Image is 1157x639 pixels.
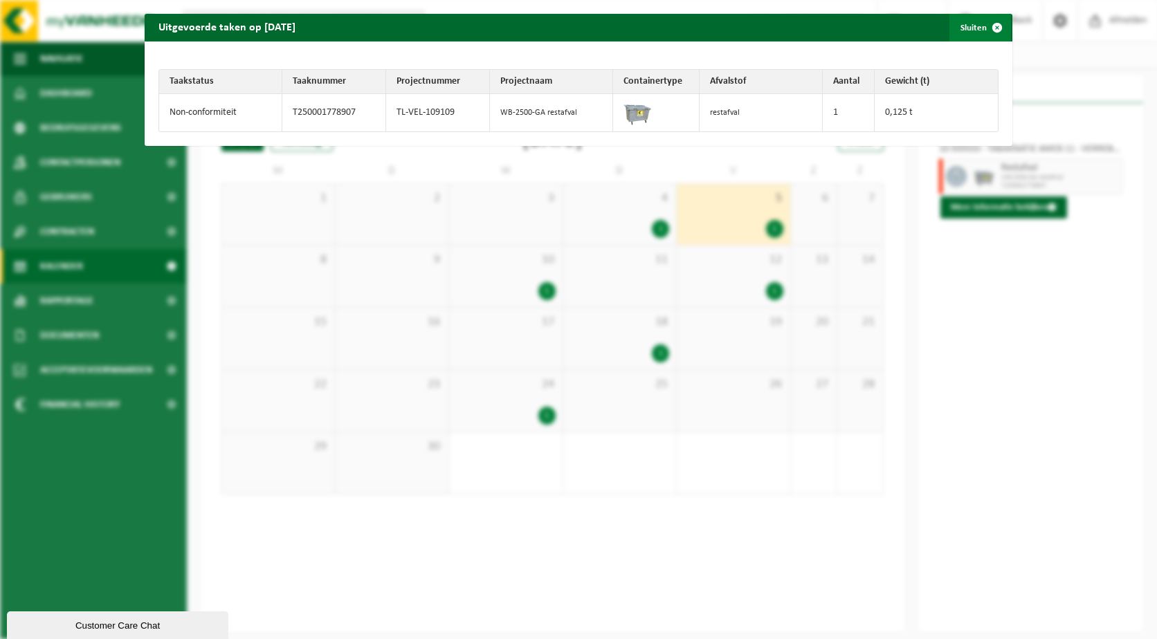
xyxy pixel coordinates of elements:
img: WB-2500-GAL-GY-01 [623,98,651,125]
td: 1 [823,94,875,131]
th: Afvalstof [700,70,823,94]
th: Projectnummer [386,70,490,94]
th: Taakstatus [159,70,282,94]
button: Sluiten [949,14,1011,41]
td: TL-VEL-109109 [386,94,490,131]
th: Containertype [613,70,700,94]
td: restafval [700,94,823,131]
iframe: chat widget [7,609,231,639]
th: Taaknummer [282,70,386,94]
td: T250001778907 [282,94,386,131]
h2: Uitgevoerde taken op [DATE] [145,14,309,40]
td: Non-conformiteit [159,94,282,131]
th: Aantal [823,70,875,94]
th: Projectnaam [490,70,613,94]
td: WB-2500-GA restafval [490,94,613,131]
td: 0,125 t [875,94,998,131]
th: Gewicht (t) [875,70,998,94]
